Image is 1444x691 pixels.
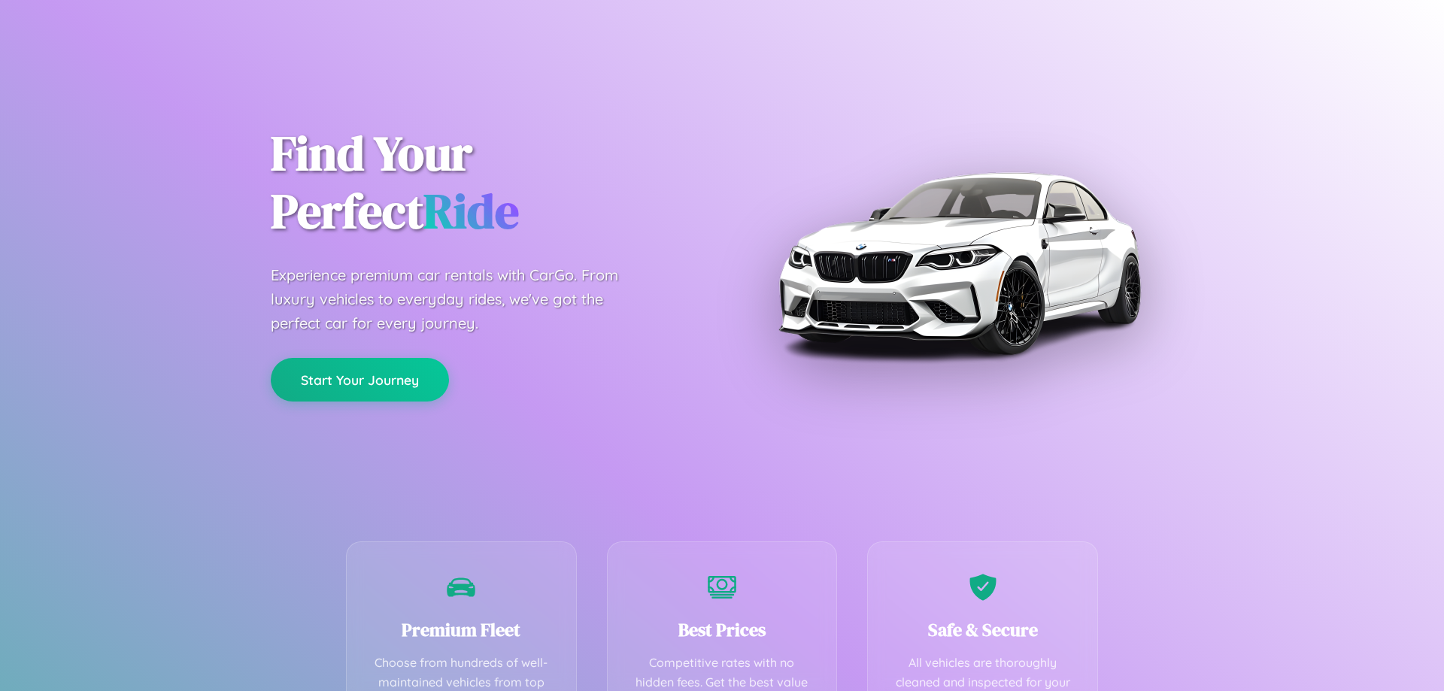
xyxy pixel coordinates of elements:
[771,75,1147,451] img: Premium BMW car rental vehicle
[271,358,449,402] button: Start Your Journey
[369,617,554,642] h3: Premium Fleet
[271,125,699,241] h1: Find Your Perfect
[890,617,1075,642] h3: Safe & Secure
[630,617,815,642] h3: Best Prices
[271,263,647,335] p: Experience premium car rentals with CarGo. From luxury vehicles to everyday rides, we've got the ...
[423,178,519,244] span: Ride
